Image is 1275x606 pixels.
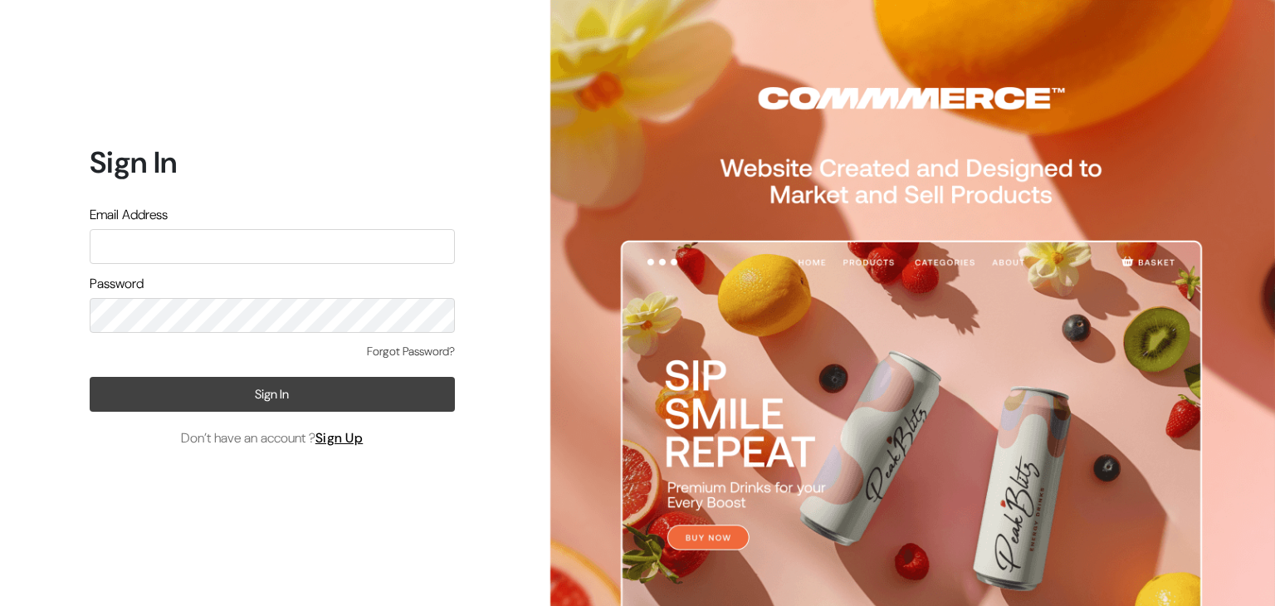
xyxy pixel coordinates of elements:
[181,428,364,448] span: Don’t have an account ?
[367,343,455,360] a: Forgot Password?
[315,429,364,447] a: Sign Up
[90,144,455,180] h1: Sign In
[90,274,144,294] label: Password
[90,377,455,412] button: Sign In
[90,205,168,225] label: Email Address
